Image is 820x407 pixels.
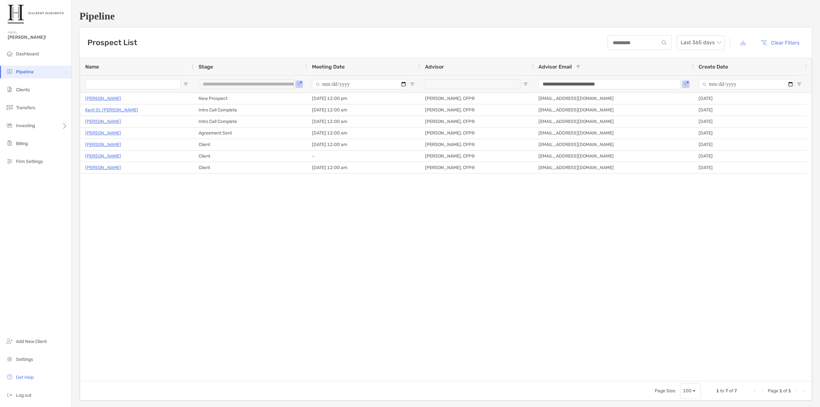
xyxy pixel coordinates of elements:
span: 7 [725,388,728,394]
button: Open Filter Menu [297,82,302,87]
span: 1 [716,388,719,394]
div: [DATE] 12:00 am [307,116,420,127]
div: Intro Call Complete [193,116,307,127]
div: Client [193,139,307,150]
p: [PERSON_NAME] [85,164,121,172]
div: [EMAIL_ADDRESS][DOMAIN_NAME] [533,93,693,104]
span: Pipeline [16,69,34,75]
span: Settings [16,357,33,362]
span: 1 [779,388,782,394]
img: firm-settings icon [6,157,13,165]
span: Log out [16,393,31,398]
div: New Prospect [193,93,307,104]
input: Meeting Date Filter Input [312,79,407,89]
span: of [783,388,787,394]
span: Investing [16,123,35,128]
a: Kent St. [PERSON_NAME] [85,106,138,114]
div: Previous Page [760,388,765,394]
img: logout icon [6,391,13,399]
span: [PERSON_NAME]! [8,35,68,40]
span: Dashboard [16,51,39,57]
span: Last 365 days [681,36,721,50]
button: Open Filter Menu [797,82,802,87]
button: Clear Filters [756,36,804,50]
div: [EMAIL_ADDRESS][DOMAIN_NAME] [533,116,693,127]
span: Name [85,64,99,70]
span: Page [768,388,778,394]
a: [PERSON_NAME] [85,152,121,160]
span: Transfers [16,105,35,110]
img: dashboard icon [6,50,13,57]
a: [PERSON_NAME] [85,118,121,126]
span: Create Date [699,64,728,70]
div: [DATE] [693,104,807,116]
span: Stage [199,64,213,70]
div: [DATE] [693,151,807,162]
div: [DATE] [693,139,807,150]
span: Get Help [16,375,34,380]
div: Page Size [680,383,701,399]
div: [EMAIL_ADDRESS][DOMAIN_NAME] [533,162,693,173]
h3: Prospect List [87,38,137,47]
span: 1 [788,388,791,394]
div: [PERSON_NAME], CFP® [420,93,533,104]
span: Advisor Email [538,64,572,70]
button: Open Filter Menu [523,82,528,87]
img: input icon [662,40,667,45]
div: Page Size: [655,388,676,394]
span: to [720,388,724,394]
div: First Page [752,388,758,394]
div: [DATE] 12:00 am [307,104,420,116]
div: Client [193,151,307,162]
div: [PERSON_NAME], CFP® [420,116,533,127]
img: investing icon [6,121,13,129]
div: [PERSON_NAME], CFP® [420,127,533,139]
button: Open Filter Menu [183,82,188,87]
span: Advisor [425,64,444,70]
span: Firm Settings [16,159,43,164]
span: 7 [734,388,737,394]
div: [PERSON_NAME], CFP® [420,139,533,150]
span: Billing [16,141,28,146]
div: [DATE] [693,127,807,139]
div: [DATE] 12:00 pm [307,93,420,104]
div: [DATE] [693,93,807,104]
img: billing icon [6,139,13,147]
button: Open Filter Menu [683,82,688,87]
button: Open Filter Menu [410,82,415,87]
input: Create Date Filter Input [699,79,794,89]
img: transfers icon [6,103,13,111]
div: 100 [683,388,692,394]
span: Clients [16,87,30,93]
span: Add New Client [16,339,47,344]
h1: Pipeline [79,10,812,22]
img: get-help icon [6,373,13,381]
div: [EMAIL_ADDRESS][DOMAIN_NAME] [533,104,693,116]
span: of [729,388,733,394]
span: Meeting Date [312,64,345,70]
input: Advisor Email Filter Input [538,79,681,89]
a: [PERSON_NAME] [85,94,121,102]
a: [PERSON_NAME] [85,141,121,149]
div: Next Page [794,388,799,394]
img: settings icon [6,355,13,363]
img: pipeline icon [6,68,13,75]
div: [DATE] 12:00 am [307,162,420,173]
div: [PERSON_NAME], CFP® [420,151,533,162]
div: [PERSON_NAME], CFP® [420,162,533,173]
a: [PERSON_NAME] [85,129,121,137]
div: [PERSON_NAME], CFP® [420,104,533,116]
div: [EMAIL_ADDRESS][DOMAIN_NAME] [533,139,693,150]
div: Intro Call Complete [193,104,307,116]
div: [EMAIL_ADDRESS][DOMAIN_NAME] [533,127,693,139]
div: - [307,151,420,162]
img: Zoe Logo [8,3,64,26]
img: add_new_client icon [6,337,13,345]
div: Client [193,162,307,173]
input: Name Filter Input [85,79,181,89]
div: Last Page [801,388,807,394]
